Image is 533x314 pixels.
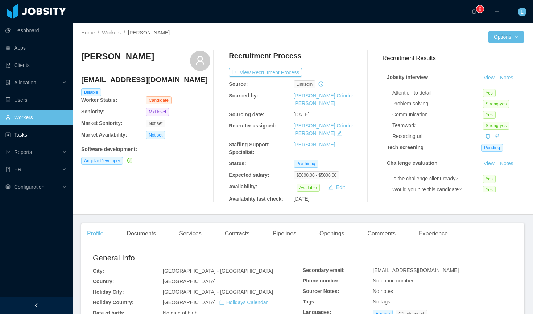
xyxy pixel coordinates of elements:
[102,30,121,35] a: Workers
[219,223,255,244] div: Contracts
[483,89,496,97] span: Yes
[483,186,496,194] span: Yes
[14,167,21,172] span: HR
[93,252,303,264] h2: General Info
[494,134,499,139] i: icon: link
[229,160,246,166] b: Status:
[128,30,170,35] span: [PERSON_NAME]
[195,55,205,66] i: icon: user
[14,184,44,190] span: Configuration
[126,158,132,163] a: icon: check-circle
[219,300,224,305] i: icon: calendar
[481,144,503,152] span: Pending
[5,110,67,125] a: icon: userWorkers
[392,175,483,183] div: Is the challenge client-ready?
[81,51,154,62] h3: [PERSON_NAME]
[5,80,11,85] i: icon: solution
[486,133,491,140] div: Copy
[387,160,438,166] strong: Challenge evaluation
[81,146,137,152] b: Software development :
[229,112,264,117] b: Sourcing date:
[383,54,524,63] h3: Recruitment Results
[325,183,348,192] button: icon: editEdit
[81,132,127,138] b: Market Availability:
[14,80,36,85] span: Allocation
[5,167,11,172] i: icon: book
[303,299,316,305] b: Tags:
[229,172,269,178] b: Expected salary:
[98,30,99,35] span: /
[497,159,516,168] button: Notes
[362,223,401,244] div: Comments
[314,223,350,244] div: Openings
[81,109,105,114] b: Seniority:
[229,70,302,75] a: icon: exportView Recruitment Process
[229,51,301,61] h4: Recruitment Process
[294,93,354,106] a: [PERSON_NAME] Cóndor [PERSON_NAME]
[303,267,345,273] b: Secondary email:
[146,108,169,116] span: Mid level
[392,89,483,97] div: Attention to detail
[294,142,335,147] a: [PERSON_NAME]
[392,186,483,193] div: Would you hire this candidate?
[267,223,302,244] div: Pipelines
[413,223,454,244] div: Experience
[5,127,67,142] a: icon: profileTasks
[124,30,125,35] span: /
[303,278,340,284] b: Phone number:
[294,123,354,136] a: [PERSON_NAME] Cóndor [PERSON_NAME]
[481,75,497,80] a: View
[81,75,210,85] h4: [EMAIL_ADDRESS][DOMAIN_NAME]
[387,145,424,150] strong: Tech screening
[392,122,483,129] div: Teamwork
[229,142,269,155] b: Staffing Support Specialist:
[146,120,165,127] span: Not set
[5,41,67,55] a: icon: appstoreApps
[81,223,109,244] div: Profile
[387,74,428,80] strong: Jobsity interview
[294,112,310,117] span: [DATE]
[163,300,268,305] span: [GEOGRAPHIC_DATA]
[497,74,516,82] button: Notes
[93,289,124,295] b: Holiday City:
[294,160,318,168] span: Pre-hiring
[81,88,101,96] span: Billable
[219,300,268,305] a: icon: calendarHolidays Calendar
[471,9,476,14] i: icon: bell
[229,123,276,129] b: Recruiter assigned:
[303,288,339,294] b: Sourcer Notes:
[373,278,413,284] span: No phone number
[93,300,134,305] b: Holiday Country:
[481,160,497,166] a: View
[294,80,316,88] span: linkedin
[163,289,273,295] span: [GEOGRAPHIC_DATA] - [GEOGRAPHIC_DATA]
[486,134,491,139] i: icon: copy
[392,133,483,140] div: Recording url
[163,279,216,284] span: [GEOGRAPHIC_DATA]
[229,68,302,77] button: icon: exportView Recruitment Process
[392,100,483,108] div: Problem solving
[476,5,484,13] sup: 0
[373,298,513,306] div: No tags
[93,279,114,284] b: Country:
[146,131,165,139] span: Not set
[121,223,162,244] div: Documents
[93,268,104,274] b: City:
[373,267,459,273] span: [EMAIL_ADDRESS][DOMAIN_NAME]
[483,100,509,108] span: Strong-yes
[81,157,123,165] span: Angular Developer
[229,81,248,87] b: Source:
[146,96,172,104] span: Candidate
[483,111,496,119] span: Yes
[294,196,310,202] span: [DATE]
[229,196,283,202] b: Availability last check:
[495,9,500,14] i: icon: plus
[5,58,67,72] a: icon: auditClients
[5,150,11,155] i: icon: line-chart
[294,171,340,179] span: $5000.00 - $5000.00
[488,31,524,43] button: Optionsicon: down
[5,184,11,189] i: icon: setting
[373,288,393,294] span: No notes
[127,158,132,163] i: icon: check-circle
[163,268,273,274] span: [GEOGRAPHIC_DATA] - [GEOGRAPHIC_DATA]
